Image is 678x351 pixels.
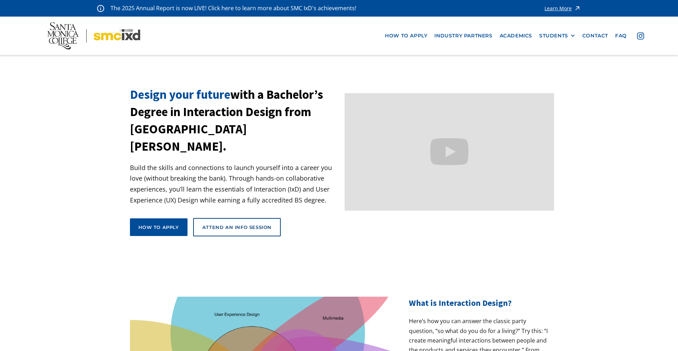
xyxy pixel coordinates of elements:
[47,22,140,49] img: Santa Monica College - SMC IxD logo
[202,224,272,230] div: Attend an Info Session
[637,32,644,40] img: icon - instagram
[579,29,612,42] a: contact
[612,29,630,42] a: faq
[545,6,572,11] div: Learn More
[431,29,496,42] a: industry partners
[111,4,357,13] p: The 2025 Annual Report is now LIVE! Click here to learn more about SMC IxD's achievements!
[381,29,431,42] a: how to apply
[130,162,339,205] p: Build the skills and connections to launch yourself into a career you love (without breaking the ...
[97,5,104,12] img: icon - information - alert
[545,4,581,13] a: Learn More
[130,87,230,102] span: Design your future
[345,93,554,211] iframe: Design your future with a Bachelor's Degree in Interaction Design from Santa Monica College
[130,218,188,236] a: How to apply
[539,33,568,39] div: STUDENTS
[574,4,581,13] img: icon - arrow - alert
[138,224,179,230] div: How to apply
[409,297,548,309] h2: What is Interaction Design?
[496,29,536,42] a: Academics
[193,218,281,236] a: Attend an Info Session
[539,33,575,39] div: STUDENTS
[130,86,339,155] h1: with a Bachelor’s Degree in Interaction Design from [GEOGRAPHIC_DATA][PERSON_NAME].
